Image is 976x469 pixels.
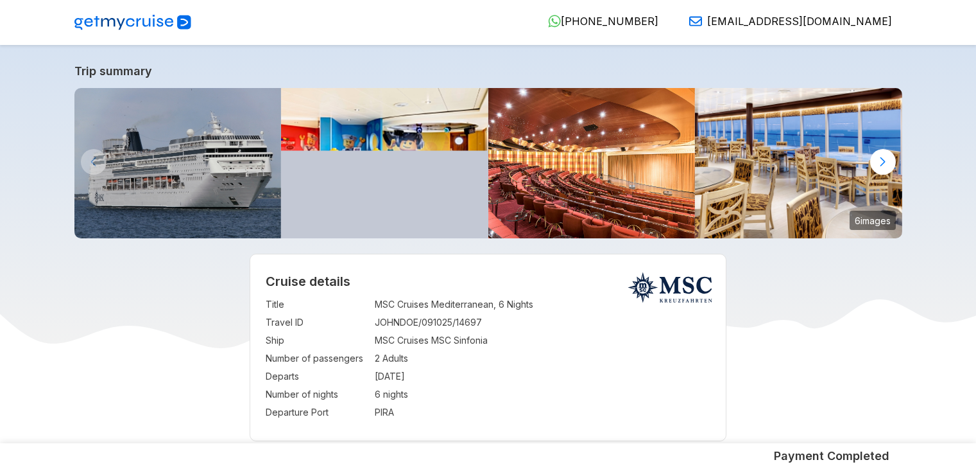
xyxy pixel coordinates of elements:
img: sx_public_area_family_kids_01.jpg [281,88,488,238]
td: Ship [266,332,368,350]
td: : [368,403,375,421]
td: 2 Adults [375,350,710,367]
a: [EMAIL_ADDRESS][DOMAIN_NAME] [679,15,892,28]
a: Trip summary [74,64,902,78]
td: PIRA [375,403,710,421]
td: Departure Port [266,403,368,421]
td: MSC Cruises Mediterranean, 6 Nights [375,296,710,314]
td: : [368,367,375,385]
span: [PHONE_NUMBER] [561,15,658,28]
td: Departs [266,367,368,385]
td: [DATE] [375,367,710,385]
h2: Cruise details [266,274,710,289]
h5: Payment Completed [774,448,889,464]
td: 6 nights [375,385,710,403]
a: [PHONE_NUMBER] [538,15,658,28]
span: [EMAIL_ADDRESS][DOMAIN_NAME] [707,15,892,28]
td: Number of nights [266,385,368,403]
td: : [368,350,375,367]
td: JOHNDOE/091025/14697 [375,314,710,332]
img: sx_restaurant_and_bar_la_terrazza_buffett_03.jpg [695,88,902,238]
td: : [368,296,375,314]
small: 6 images [850,211,896,230]
td: : [368,332,375,350]
img: Email [689,15,702,28]
td: : [368,385,375,403]
td: MSC Cruises MSC Sinfonia [375,332,710,350]
img: MSC_Sinfonia_turning_to_Starboard_Side_Tallinn_27_May_2015.JPG [74,88,282,238]
img: sx_public_area_entrainment_leisure_02.jpg [488,88,696,238]
td: Number of passengers [266,350,368,367]
td: : [368,314,375,332]
td: Title [266,296,368,314]
td: Travel ID [266,314,368,332]
img: WhatsApp [548,15,561,28]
